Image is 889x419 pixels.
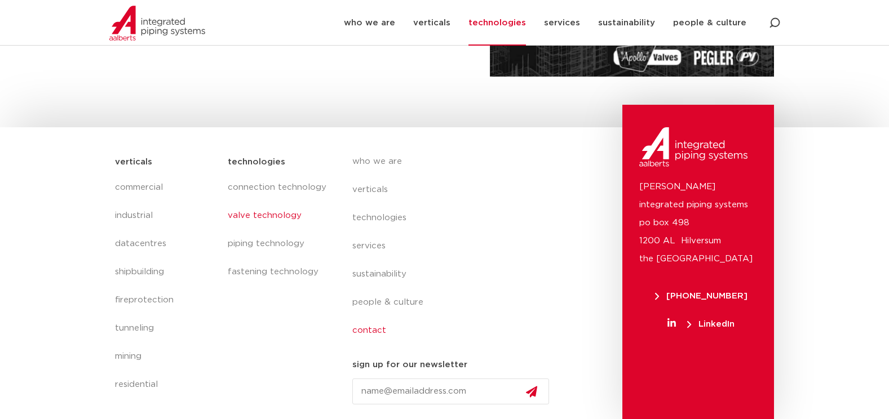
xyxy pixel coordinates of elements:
a: valve technology [228,202,329,230]
p: [PERSON_NAME] integrated piping systems po box 498 1200 AL Hilversum the [GEOGRAPHIC_DATA] [639,178,757,268]
nav: Menu [115,173,217,399]
a: contact [352,317,559,345]
a: who we are [352,148,559,176]
a: sustainability [352,260,559,288]
a: LinkedIn [639,320,763,328]
a: datacentres [115,230,217,258]
h5: technologies [228,153,285,171]
a: fastening technology [228,258,329,286]
h5: sign up for our newsletter [352,356,467,374]
a: connection technology [228,173,329,202]
span: [PHONE_NUMBER] [655,292,748,300]
a: [PHONE_NUMBER] [639,292,763,300]
nav: Menu [228,173,329,286]
span: LinkedIn [687,320,735,328]
a: piping technology [228,230,329,258]
img: send.svg [526,386,537,398]
a: fireprotection [115,286,217,314]
a: mining [115,342,217,371]
nav: Menu [352,148,559,345]
a: verticals [352,176,559,204]
h5: verticals [115,153,152,171]
input: name@emailaddress.com [352,378,550,404]
a: residential [115,371,217,399]
a: services [352,232,559,260]
a: industrial [115,202,217,230]
a: commercial [115,173,217,202]
a: people & culture [352,288,559,317]
a: shipbuilding [115,258,217,286]
a: tunneling [115,314,217,342]
a: technologies [352,204,559,232]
